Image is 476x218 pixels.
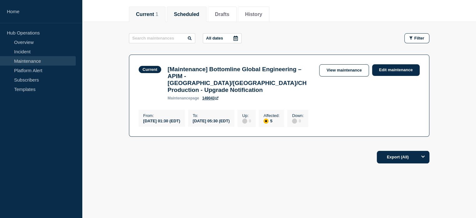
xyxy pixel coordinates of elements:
[319,64,369,77] a: View maintenance
[167,96,199,100] p: page
[202,96,218,100] a: 149043
[129,33,195,43] input: Search maintenances
[143,113,180,118] p: From :
[417,151,429,163] button: Options
[136,12,158,17] button: Current 1
[292,118,304,124] div: 0
[193,113,230,118] p: To :
[372,64,420,76] a: Edit maintenance
[174,12,199,17] button: Scheduled
[193,118,230,123] div: [DATE] 05:30 (EDT)
[143,67,157,72] div: Current
[245,12,262,17] button: History
[167,96,190,100] span: maintenance
[404,33,429,43] button: Filter
[242,113,251,118] p: Up :
[264,113,279,118] p: Affected :
[167,66,313,93] h3: [Maintenance] Bottomline Global Engineering – APIM - [GEOGRAPHIC_DATA]/[GEOGRAPHIC_DATA]/CH Produ...
[292,119,297,124] div: disabled
[414,36,424,40] span: Filter
[242,118,251,124] div: 0
[203,33,242,43] button: All dates
[215,12,229,17] button: Drafts
[143,118,180,123] div: [DATE] 01:30 (EDT)
[292,113,304,118] p: Down :
[156,12,158,17] span: 1
[264,118,279,124] div: 5
[242,119,247,124] div: disabled
[377,151,429,163] button: Export (All)
[206,36,223,40] p: All dates
[264,119,269,124] div: affected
